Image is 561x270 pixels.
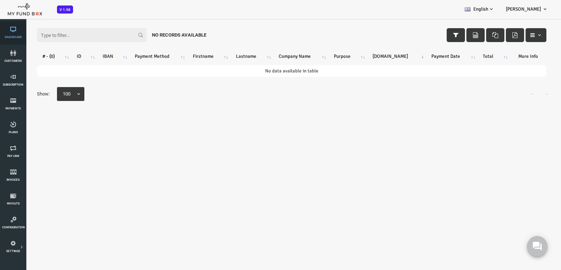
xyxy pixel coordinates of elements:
[107,53,165,64] th: Payment Method: activate to sort column ascending
[506,6,541,12] span: [PERSON_NAME]
[455,53,488,64] th: Total: activate to sort column ascending
[7,1,42,16] img: mfboff.png
[208,53,251,64] th: Lastname: activate to sort column ascending
[488,53,524,64] th: More Info
[165,53,208,64] th: Firstname: activate to sort column ascending
[124,30,190,44] div: No records available
[484,30,502,44] button: Pdf
[15,93,27,100] span: Show:
[424,30,443,44] button: Date Filter
[75,53,107,64] th: IBAN: activate to sort column ascending
[15,10,54,18] span: Subscription
[40,89,62,103] span: 100
[57,5,73,14] span: V 1.98
[251,53,306,64] th: Company Name: activate to sort column ascending
[464,30,482,44] button: Excel
[503,89,517,103] a: ←
[444,30,462,44] button: Csv
[57,7,73,12] a: V 1.98
[518,89,531,103] a: →
[15,53,49,64] th: # - (0): activate to sort column ascending
[306,53,345,64] th: Purpose: activate to sort column ascending
[41,93,62,100] span: 100
[15,67,524,79] td: No data available in table
[49,53,75,64] th: ID: activate to sort column ascending
[345,53,403,64] th: Tr.date: activate to sort column descending
[521,230,554,263] iframe: Launcher button frame
[404,53,455,64] th: Payment Date: activate to sort column ascending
